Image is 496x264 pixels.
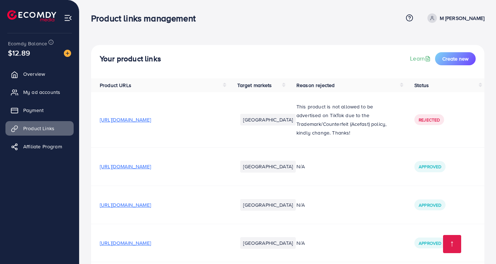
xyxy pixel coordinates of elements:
span: Approved [419,240,441,246]
span: N/A [296,239,305,247]
p: M [PERSON_NAME] [440,14,484,22]
span: N/A [296,201,305,209]
img: menu [64,14,72,22]
li: [GEOGRAPHIC_DATA] [240,114,296,125]
img: image [64,50,71,57]
button: Create new [435,52,476,65]
span: [URL][DOMAIN_NAME] [100,163,151,170]
a: Learn [410,54,432,63]
img: logo [7,10,56,21]
li: [GEOGRAPHIC_DATA] [240,161,296,172]
span: Product URLs [100,82,131,89]
span: Product Links [23,125,54,132]
a: My ad accounts [5,85,74,99]
span: Approved [419,164,441,170]
iframe: Chat [465,231,491,259]
a: Product Links [5,121,74,136]
span: My ad accounts [23,88,60,96]
a: Overview [5,67,74,81]
a: M [PERSON_NAME] [425,13,484,23]
span: N/A [296,163,305,170]
span: Affiliate Program [23,143,62,150]
li: [GEOGRAPHIC_DATA] [240,237,296,249]
span: Payment [23,107,44,114]
span: Status [414,82,429,89]
span: Overview [23,70,45,78]
a: Payment [5,103,74,117]
span: Rejected [419,117,440,123]
a: Affiliate Program [5,139,74,154]
span: Approved [419,202,441,208]
span: [URL][DOMAIN_NAME] [100,239,151,247]
h4: Your product links [100,54,161,63]
span: Create new [442,55,468,62]
h3: Product links management [91,13,201,24]
span: [URL][DOMAIN_NAME] [100,116,151,123]
span: [URL][DOMAIN_NAME] [100,201,151,209]
span: $12.89 [8,48,30,58]
span: Ecomdy Balance [8,40,47,47]
span: Target markets [237,82,272,89]
p: This product is not allowed to be advertised on TikTok due to the Trademark/Counterfeit (Acefast)... [296,102,397,137]
span: Reason rejected [296,82,335,89]
li: [GEOGRAPHIC_DATA] [240,199,296,211]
